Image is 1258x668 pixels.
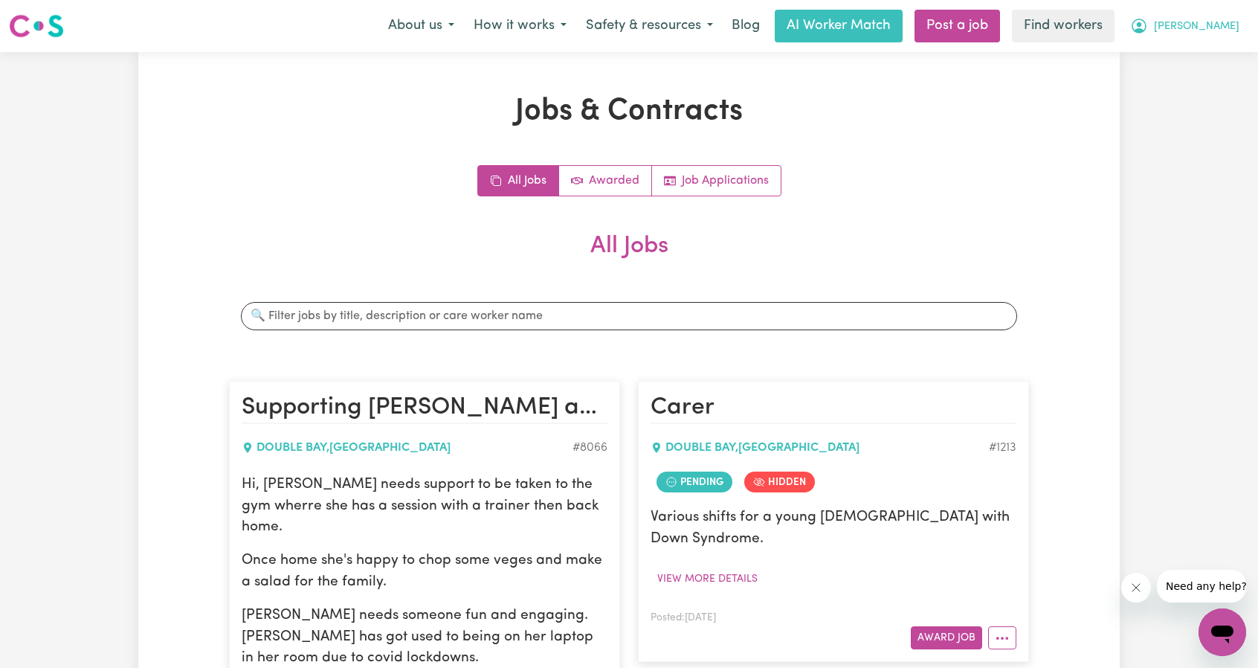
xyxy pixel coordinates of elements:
p: Various shifts for a young [DEMOGRAPHIC_DATA] with Down Syndrome. [651,507,1016,550]
span: Need any help? [9,10,90,22]
a: Find workers [1012,10,1115,42]
button: My Account [1120,10,1249,42]
h2: Carer [651,394,1016,423]
h1: Jobs & Contracts [229,94,1029,129]
p: Once home she's happy to chop some veges and make a salad for the family. [242,550,607,594]
span: Job contract pending review by care worker [657,472,732,492]
input: 🔍 Filter jobs by title, description or care worker name [241,302,1017,330]
div: DOUBLE BAY , [GEOGRAPHIC_DATA] [651,439,989,457]
span: Job is hidden [744,472,815,492]
button: Safety & resources [576,10,723,42]
div: Job ID #8066 [572,439,607,457]
a: Blog [723,10,769,42]
button: More options [988,626,1016,649]
div: DOUBLE BAY , [GEOGRAPHIC_DATA] [242,439,572,457]
div: Job ID #1213 [989,439,1016,457]
iframe: Message from company [1157,570,1246,603]
h2: Supporting Sarah accessing the gym [242,394,607,423]
iframe: Button to launch messaging window [1199,608,1246,656]
button: View more details [651,568,764,591]
a: All jobs [478,166,559,196]
a: Job applications [652,166,781,196]
iframe: Close message [1121,573,1151,603]
span: [PERSON_NAME] [1154,19,1239,35]
button: About us [378,10,464,42]
p: Hi, [PERSON_NAME] needs support to be taken to the gym wherre she has a session with a trainer th... [242,475,607,539]
button: How it works [464,10,576,42]
span: Posted: [DATE] [651,613,716,623]
img: Careseekers logo [9,13,64,39]
h2: All Jobs [229,232,1029,284]
a: Active jobs [559,166,652,196]
a: Careseekers logo [9,9,64,43]
button: Award Job [911,626,982,649]
a: AI Worker Match [775,10,903,42]
a: Post a job [915,10,1000,42]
